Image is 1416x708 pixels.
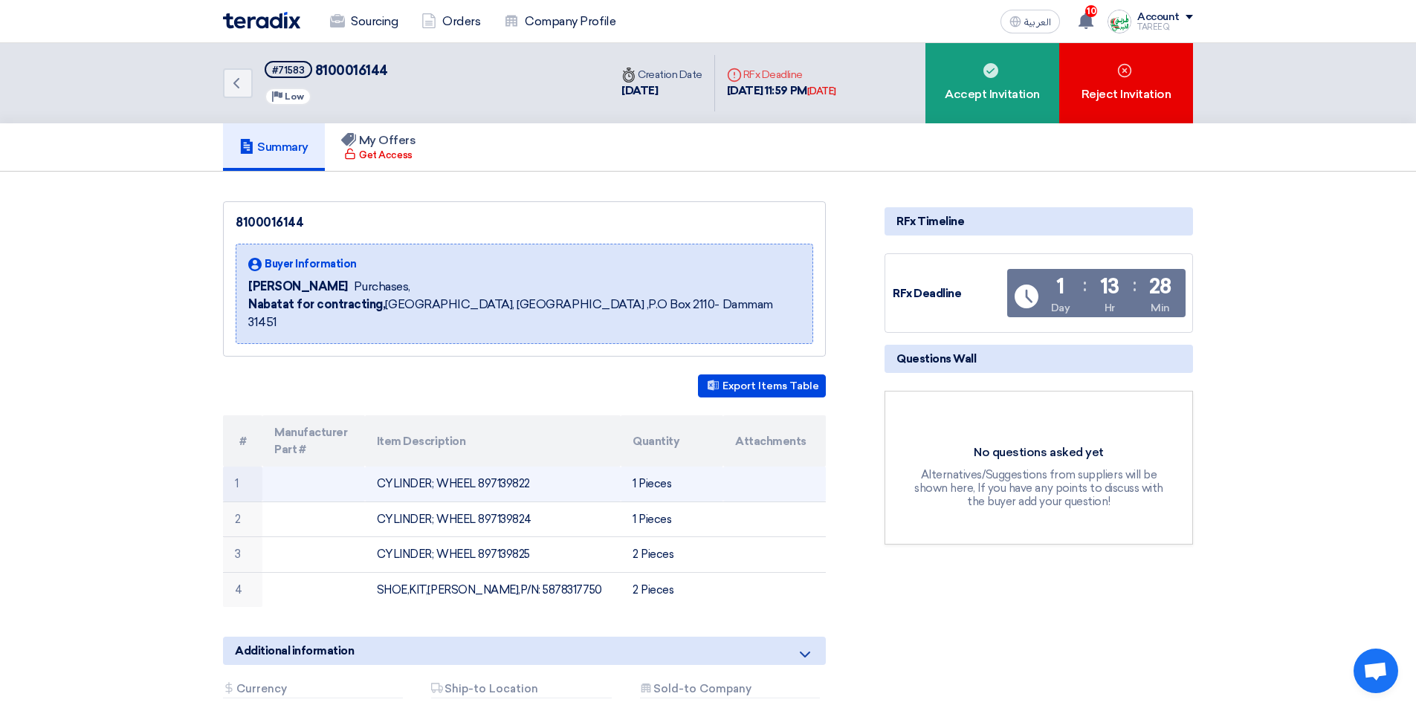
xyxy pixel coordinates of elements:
[621,537,723,573] td: 2 Pieces
[621,67,702,82] div: Creation Date
[410,5,492,38] a: Orders
[223,123,325,171] a: Summary
[727,67,836,82] div: RFx Deadline
[492,5,627,38] a: Company Profile
[223,467,262,501] td: 1
[913,516,1166,531] div: No questions asked yet
[1000,10,1060,33] button: العربية
[621,82,702,100] div: [DATE]
[365,537,621,573] td: CYLINDER; WHEEL 897139825
[354,278,410,296] span: Purchases,
[1056,276,1064,297] div: 1
[365,467,621,501] td: CYLINDER; WHEEL 897139822
[727,82,836,100] div: [DATE] 11:59 PM
[1085,5,1097,17] span: 10
[1354,649,1398,693] div: Open chat
[341,133,416,148] h5: My Offers
[621,572,723,607] td: 2 Pieces
[621,467,723,501] td: 1 Pieces
[1105,300,1115,316] div: Hr
[1149,276,1171,297] div: 28
[365,572,621,607] td: SHOE,KIT,[PERSON_NAME],P/N: 5878317750
[998,427,1081,497] img: empty_state_list.svg
[223,683,403,698] div: Currency
[262,415,365,467] th: Manufacturer Part #
[723,415,826,467] th: Attachments
[365,415,621,467] th: Item Description
[236,214,813,232] div: 8100016144
[1083,272,1087,299] div: :
[223,501,262,537] td: 2
[896,351,976,367] span: Questions Wall
[285,91,304,102] span: Low
[1051,300,1070,316] div: Day
[325,123,433,171] a: My Offers Get Access
[1100,276,1119,297] div: 13
[248,297,385,311] b: Nabatat for contracting,
[1024,17,1051,27] span: العربية
[913,538,1166,578] div: Alternatives/Suggestions from suppliers will be shown here, If you have any points to discuss wit...
[621,501,723,537] td: 1 Pieces
[223,537,262,573] td: 3
[365,501,621,537] td: CYLINDER; WHEEL 897139824
[248,278,348,296] span: [PERSON_NAME]
[1137,11,1180,24] div: Account
[621,415,723,467] th: Quantity
[223,12,300,29] img: Teradix logo
[885,207,1193,236] div: RFx Timeline
[318,5,410,38] a: Sourcing
[265,61,388,79] h5: 8100016144
[640,683,820,698] div: Sold-to Company
[265,256,357,272] span: Buyer Information
[239,140,308,155] h5: Summary
[431,683,611,698] div: Ship-to Location
[1108,10,1131,33] img: Screenshot___1727703618088.png
[1151,300,1170,316] div: Min
[272,65,305,75] div: #71583
[1137,23,1193,31] div: TAREEQ
[893,285,1004,302] div: RFx Deadline
[807,84,836,99] div: [DATE]
[235,643,354,659] span: Additional information
[1059,43,1193,123] div: Reject Invitation
[315,62,388,79] span: 8100016144
[1133,272,1137,299] div: :
[344,148,412,163] div: Get Access
[223,415,262,467] th: #
[248,296,801,331] span: [GEOGRAPHIC_DATA], [GEOGRAPHIC_DATA] ,P.O Box 2110- Dammam 31451
[925,43,1059,123] div: Accept Invitation
[698,374,826,397] button: Export Items Table
[223,572,262,607] td: 4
